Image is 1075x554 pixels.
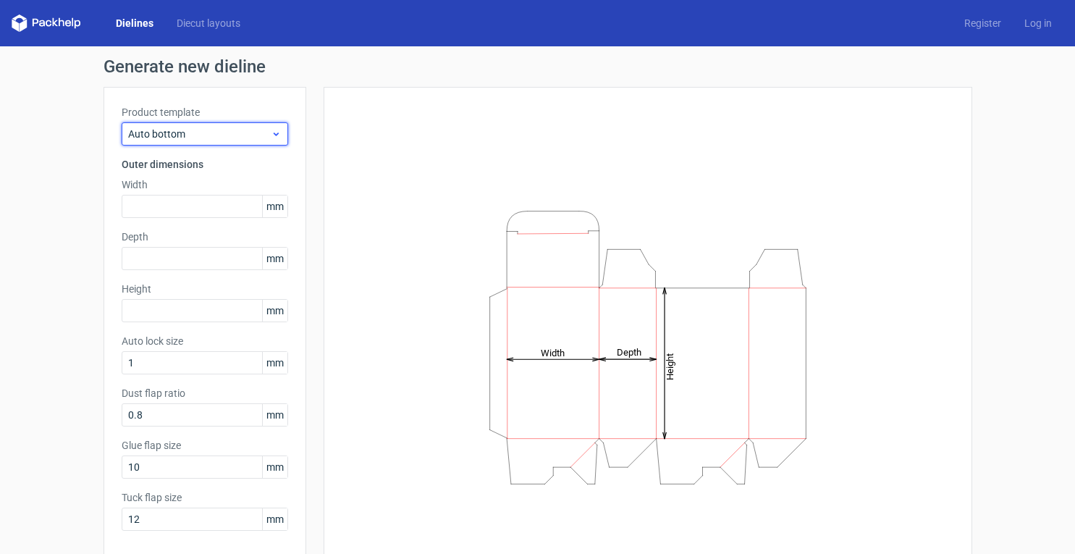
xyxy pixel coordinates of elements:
[122,177,288,192] label: Width
[262,456,287,478] span: mm
[122,490,288,505] label: Tuck flap size
[122,105,288,119] label: Product template
[122,157,288,172] h3: Outer dimensions
[262,196,287,217] span: mm
[104,16,165,30] a: Dielines
[122,282,288,296] label: Height
[122,334,288,348] label: Auto lock size
[262,352,287,374] span: mm
[262,248,287,269] span: mm
[165,16,252,30] a: Diecut layouts
[664,353,675,379] tspan: Height
[616,347,641,358] tspan: Depth
[122,386,288,400] label: Dust flap ratio
[122,230,288,244] label: Depth
[122,438,288,453] label: Glue flap size
[540,347,564,358] tspan: Width
[953,16,1013,30] a: Register
[128,127,271,141] span: Auto bottom
[262,404,287,426] span: mm
[104,58,972,75] h1: Generate new dieline
[1013,16,1063,30] a: Log in
[262,508,287,530] span: mm
[262,300,287,322] span: mm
